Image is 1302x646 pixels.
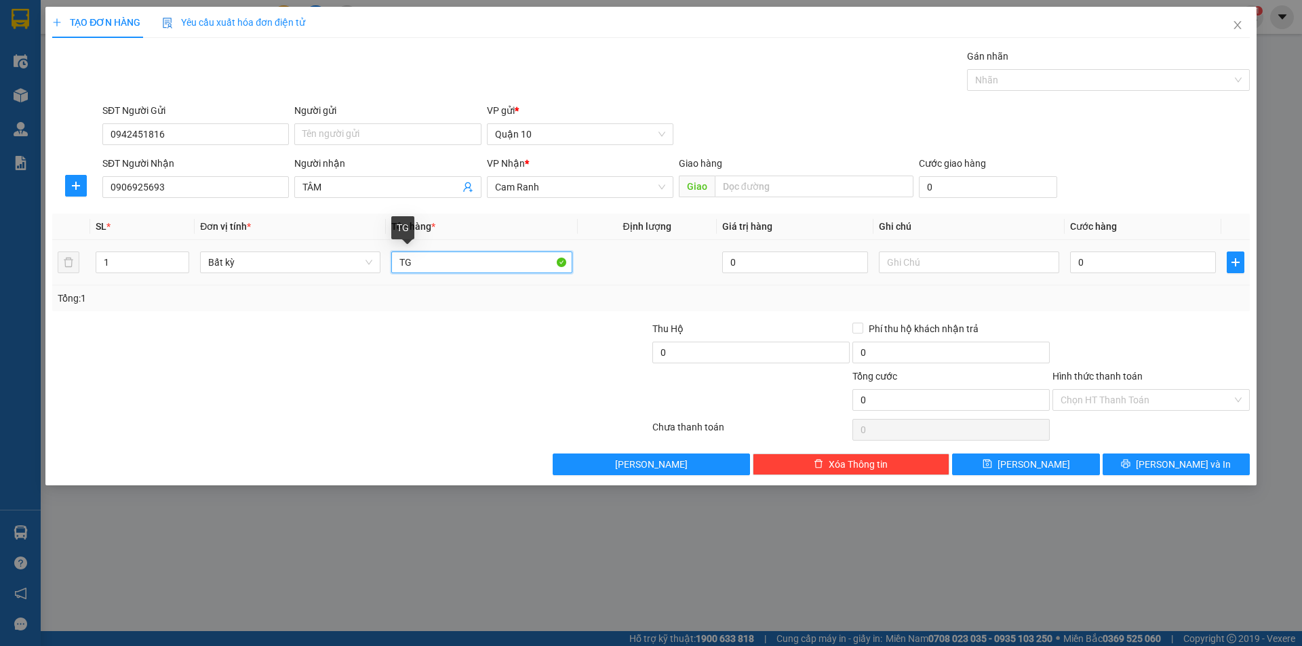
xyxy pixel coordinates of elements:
[147,17,180,49] img: logo.jpg
[1103,453,1250,475] button: printer[PERSON_NAME] và In
[487,103,673,118] div: VP gửi
[753,453,950,475] button: deleteXóa Thông tin
[715,176,913,197] input: Dọc đường
[162,17,305,28] span: Yêu cầu xuất hóa đơn điện tử
[863,321,984,336] span: Phí thu hộ khách nhận trả
[879,251,1059,273] input: Ghi Chú
[919,158,986,169] label: Cước giao hàng
[1227,251,1244,273] button: plus
[919,176,1057,198] input: Cước giao hàng
[52,17,140,28] span: TẠO ĐƠN HÀNG
[1052,371,1143,382] label: Hình thức thanh toán
[1136,457,1231,472] span: [PERSON_NAME] và In
[1227,257,1244,268] span: plus
[1219,7,1257,45] button: Close
[623,221,671,232] span: Định lượng
[1232,20,1243,31] span: close
[967,51,1008,62] label: Gán nhãn
[114,52,186,62] b: [DOMAIN_NAME]
[814,459,823,470] span: delete
[66,180,86,191] span: plus
[983,459,992,470] span: save
[998,457,1070,472] span: [PERSON_NAME]
[58,251,79,273] button: delete
[58,291,502,306] div: Tổng: 1
[65,175,87,197] button: plus
[391,216,414,239] div: TG
[1070,221,1117,232] span: Cước hàng
[829,457,888,472] span: Xóa Thông tin
[615,457,688,472] span: [PERSON_NAME]
[1121,459,1130,470] span: printer
[208,252,372,272] span: Bất kỳ
[83,20,134,83] b: Gửi khách hàng
[52,18,62,27] span: plus
[200,221,251,232] span: Đơn vị tính
[294,156,481,171] div: Người nhận
[294,103,481,118] div: Người gửi
[391,251,572,273] input: VD: Bàn, Ghế
[114,64,186,81] li: (c) 2017
[722,251,868,273] input: 0
[495,177,665,197] span: Cam Ranh
[487,158,525,169] span: VP Nhận
[462,182,473,193] span: user-add
[852,371,897,382] span: Tổng cước
[553,453,750,475] button: [PERSON_NAME]
[652,323,684,334] span: Thu Hộ
[679,176,715,197] span: Giao
[96,221,106,232] span: SL
[102,156,289,171] div: SĐT Người Nhận
[495,124,665,144] span: Quận 10
[651,420,851,443] div: Chưa thanh toán
[952,453,1099,475] button: save[PERSON_NAME]
[873,214,1065,240] th: Ghi chú
[102,103,289,118] div: SĐT Người Gửi
[722,221,772,232] span: Giá trị hàng
[162,18,173,28] img: icon
[17,87,69,175] b: Hòa [GEOGRAPHIC_DATA]
[679,158,722,169] span: Giao hàng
